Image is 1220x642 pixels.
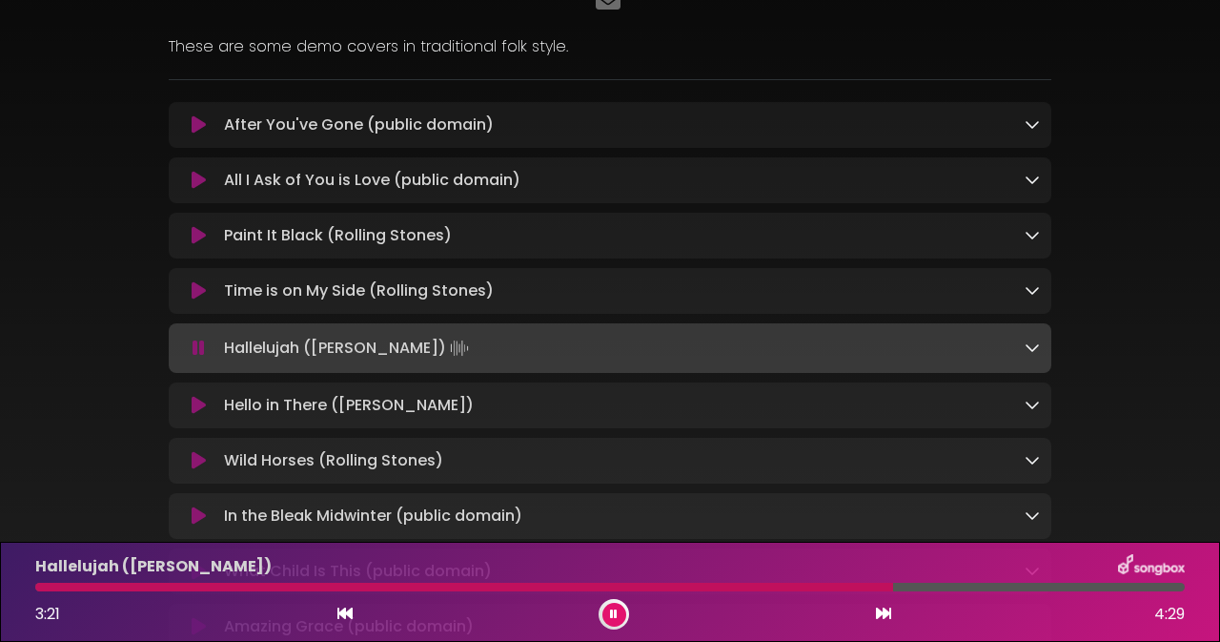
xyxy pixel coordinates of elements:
[446,335,473,362] img: waveform4.gif
[35,555,272,578] p: Hallelujah ([PERSON_NAME])
[224,335,473,362] p: Hallelujah ([PERSON_NAME])
[224,224,452,247] p: Paint It Black (Rolling Stones)
[224,505,522,528] p: In the Bleak Midwinter (public domain)
[224,394,474,417] p: Hello in There ([PERSON_NAME])
[224,449,443,472] p: Wild Horses (Rolling Stones)
[224,280,494,302] p: Time is on My Side (Rolling Stones)
[169,35,1051,58] p: These are some demo covers in traditional folk style.
[1154,603,1185,626] span: 4:29
[224,169,520,192] p: All I Ask of You is Love (public domain)
[224,114,494,136] p: After You've Gone (public domain)
[1118,554,1185,579] img: songbox-logo-white.png
[35,603,60,625] span: 3:21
